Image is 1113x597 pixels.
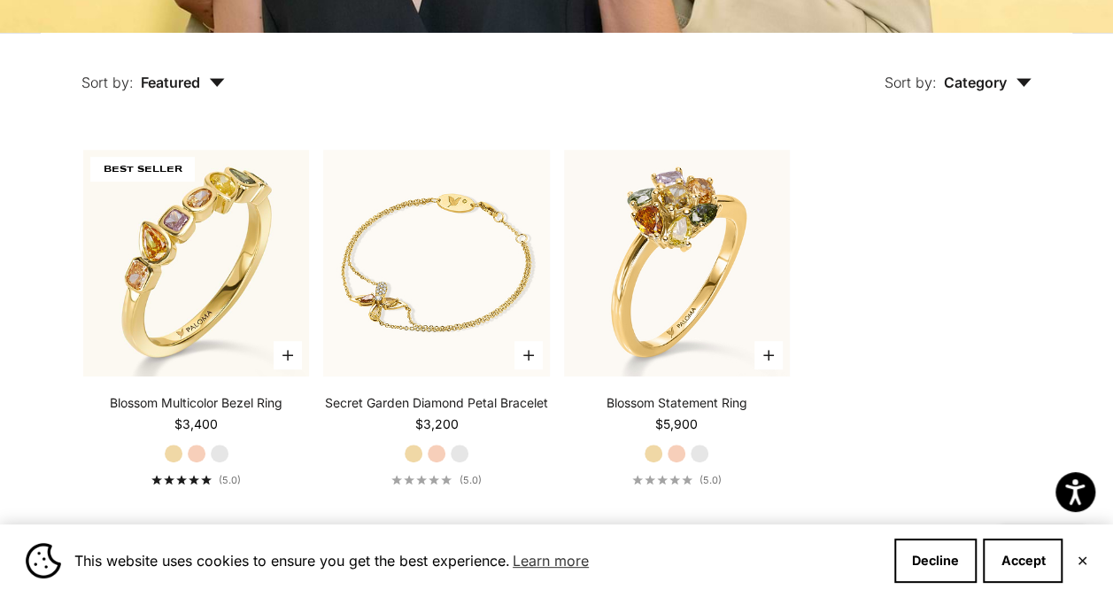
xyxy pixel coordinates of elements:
img: #YellowGold [323,150,549,376]
a: 5.0 out of 5.0 stars(5.0) [391,474,481,486]
a: Secret Garden Diamond Petal Bracelet [325,394,548,412]
a: 5.0 out of 5.0 stars(5.0) [151,474,241,486]
sale-price: $3,200 [414,415,458,433]
div: 5.0 out of 5.0 stars [151,475,212,485]
img: #YellowGold [83,150,309,376]
a: #YellowGold #WhiteGold #RoseGold [564,150,790,376]
div: 5.0 out of 5.0 stars [632,475,692,485]
span: BEST SELLER [90,157,195,182]
sale-price: $5,900 [655,415,698,433]
button: Sort by: Featured [41,33,266,107]
sale-price: $3,400 [174,415,218,433]
a: #YellowGold #RoseGold #WhiteGold [323,150,549,376]
div: 5.0 out of 5.0 stars [391,475,452,485]
span: Sort by: [81,74,134,91]
button: Decline [894,539,977,583]
span: Featured [141,74,225,91]
span: (5.0) [219,474,241,486]
button: Sort by: Category [844,33,1072,107]
span: Sort by: [885,74,937,91]
a: Blossom Multicolor Bezel Ring [110,394,282,412]
span: Category [944,74,1032,91]
img: Cookie banner [26,543,61,578]
a: 5.0 out of 5.0 stars(5.0) [632,474,722,486]
span: This website uses cookies to ensure you get the best experience. [74,547,880,574]
img: #YellowGold [564,150,790,376]
span: (5.0) [459,474,481,486]
button: Close [1076,555,1087,566]
span: (5.0) [699,474,722,486]
button: Accept [983,539,1063,583]
a: Blossom Statement Ring [607,394,747,412]
a: Learn more [510,547,591,574]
